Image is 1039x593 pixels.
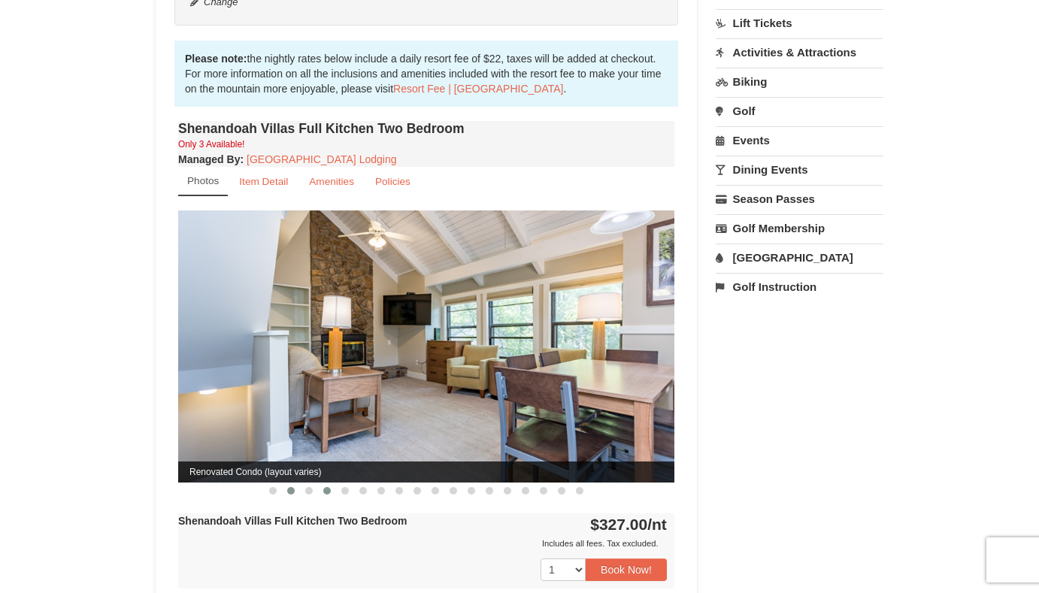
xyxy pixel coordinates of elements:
a: Dining Events [716,156,883,183]
a: Photos [178,167,228,196]
img: Renovated Condo (layout varies) [178,210,674,482]
a: Item Detail [229,167,298,196]
a: [GEOGRAPHIC_DATA] Lodging [247,153,396,165]
button: Book Now! [586,558,667,581]
small: Only 3 Available! [178,139,244,150]
a: Biking [716,68,883,95]
a: Golf Membership [716,214,883,242]
a: Lift Tickets [716,9,883,37]
a: Amenities [299,167,364,196]
span: Renovated Condo (layout varies) [178,461,674,483]
small: Amenities [309,176,354,187]
a: [GEOGRAPHIC_DATA] [716,244,883,271]
a: Resort Fee | [GEOGRAPHIC_DATA] [393,83,563,95]
a: Season Passes [716,185,883,213]
span: Managed By [178,153,240,165]
small: Policies [375,176,410,187]
strong: $327.00 [590,516,667,533]
h4: Shenandoah Villas Full Kitchen Two Bedroom [178,121,674,136]
div: the nightly rates below include a daily resort fee of $22, taxes will be added at checkout. For m... [174,41,678,107]
span: /nt [647,516,667,533]
a: Events [716,126,883,154]
small: Item Detail [239,176,288,187]
a: Policies [365,167,420,196]
div: Includes all fees. Tax excluded. [178,536,667,551]
a: Golf Instruction [716,273,883,301]
a: Golf [716,97,883,125]
strong: Please note: [185,53,247,65]
small: Photos [187,175,219,186]
strong: Shenandoah Villas Full Kitchen Two Bedroom [178,515,407,527]
strong: : [178,153,244,165]
a: Activities & Attractions [716,38,883,66]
